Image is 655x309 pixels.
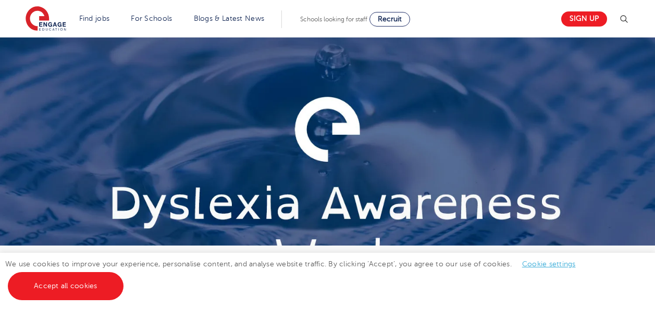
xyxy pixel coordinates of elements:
[5,260,586,290] span: We use cookies to improve your experience, personalise content, and analyse website traffic. By c...
[369,12,410,27] a: Recruit
[79,15,110,22] a: Find jobs
[300,16,367,23] span: Schools looking for staff
[522,260,576,268] a: Cookie settings
[194,15,265,22] a: Blogs & Latest News
[8,272,123,300] a: Accept all cookies
[561,11,607,27] a: Sign up
[26,6,66,32] img: Engage Education
[131,15,172,22] a: For Schools
[378,15,402,23] span: Recruit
